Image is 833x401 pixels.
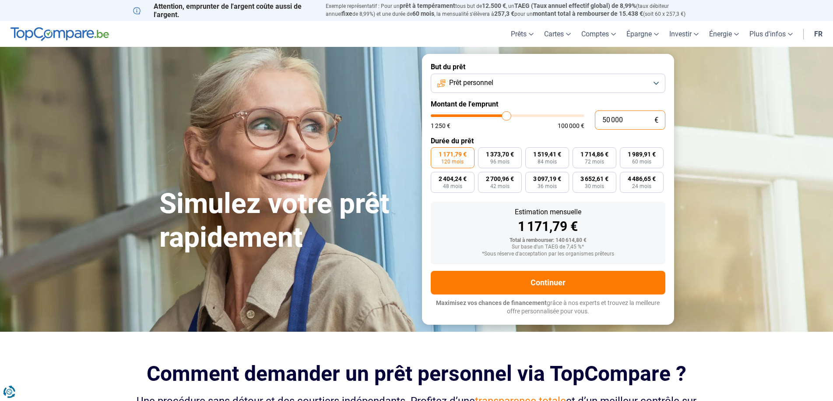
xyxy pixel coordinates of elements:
[558,123,584,129] span: 100 000 €
[439,176,467,182] span: 2 404,24 €
[441,159,464,164] span: 120 mois
[436,299,547,306] span: Maximisez vos chances de financement
[431,271,665,295] button: Continuer
[539,21,576,47] a: Cartes
[632,184,651,189] span: 24 mois
[159,187,411,255] h1: Simulez votre prêt rapidement
[438,209,658,216] div: Estimation mensuelle
[585,184,604,189] span: 30 mois
[400,2,455,9] span: prêt à tempérament
[538,159,557,164] span: 84 mois
[133,2,315,19] p: Attention, emprunter de l'argent coûte aussi de l'argent.
[533,10,643,17] span: montant total à rembourser de 15.438 €
[654,117,658,124] span: €
[438,244,658,250] div: Sur base d'un TAEG de 7,45 %*
[439,151,467,157] span: 1 171,79 €
[431,74,665,93] button: Prêt personnel
[431,299,665,316] p: grâce à nos experts et trouvez la meilleure offre personnalisée pour vous.
[326,2,700,18] p: Exemple représentatif : Pour un tous but de , un (taux débiteur annuel de 8,99%) et une durée de ...
[664,21,704,47] a: Investir
[486,176,514,182] span: 2 700,96 €
[514,2,636,9] span: TAEG (Taux annuel effectif global) de 8,99%
[704,21,744,47] a: Énergie
[621,21,664,47] a: Épargne
[576,21,621,47] a: Comptes
[438,238,658,244] div: Total à rembourser: 140 614,80 €
[494,10,514,17] span: 257,3 €
[580,151,608,157] span: 1 714,86 €
[628,151,656,157] span: 1 989,91 €
[342,10,352,17] span: fixe
[133,362,700,386] h2: Comment demander un prêt personnel via TopCompare ?
[490,184,510,189] span: 42 mois
[490,159,510,164] span: 96 mois
[11,27,109,41] img: TopCompare
[438,251,658,257] div: *Sous réserve d'acceptation par les organismes prêteurs
[449,78,493,88] span: Prêt personnel
[431,63,665,71] label: But du prêt
[443,184,462,189] span: 48 mois
[486,151,514,157] span: 1 373,70 €
[580,176,608,182] span: 3 652,61 €
[538,184,557,189] span: 36 mois
[533,176,561,182] span: 3 097,19 €
[431,100,665,108] label: Montant de l'emprunt
[628,176,656,182] span: 4 486,65 €
[533,151,561,157] span: 1 519,41 €
[585,159,604,164] span: 72 mois
[431,123,450,129] span: 1 250 €
[431,137,665,145] label: Durée du prêt
[809,21,828,47] a: fr
[506,21,539,47] a: Prêts
[744,21,798,47] a: Plus d'infos
[412,10,434,17] span: 60 mois
[438,220,658,233] div: 1 171,79 €
[482,2,506,9] span: 12.500 €
[632,159,651,164] span: 60 mois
